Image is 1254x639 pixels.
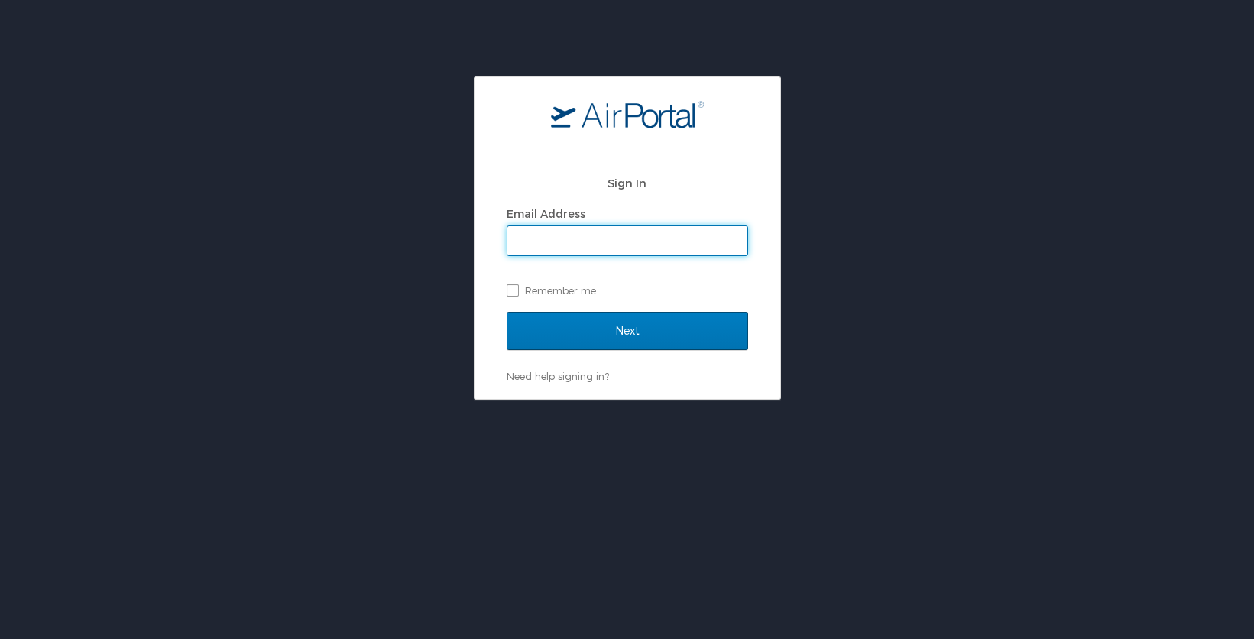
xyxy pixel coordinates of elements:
[507,370,609,382] a: Need help signing in?
[551,100,704,128] img: logo
[507,312,748,350] input: Next
[507,174,748,192] h2: Sign In
[507,279,748,302] label: Remember me
[507,207,585,220] label: Email Address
